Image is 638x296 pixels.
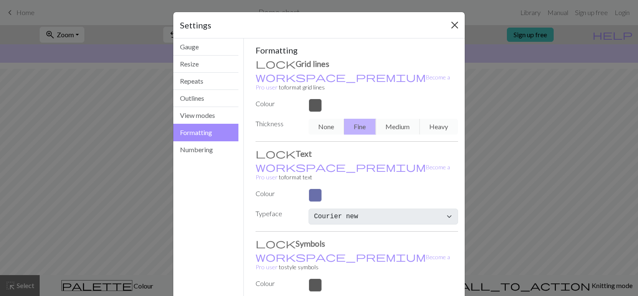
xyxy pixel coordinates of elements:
[251,209,304,221] label: Typeface
[256,148,458,158] h3: Text
[256,163,450,181] small: to format text
[173,107,238,124] button: View modes
[256,45,458,55] h5: Formatting
[251,99,304,109] label: Colour
[173,141,238,158] button: Numbering
[251,189,304,199] label: Colour
[251,278,304,288] label: Colour
[180,19,211,31] h5: Settings
[173,90,238,107] button: Outlines
[173,38,238,56] button: Gauge
[173,56,238,73] button: Resize
[256,161,426,173] span: workspace_premium
[256,238,458,248] h3: Symbols
[256,59,458,69] h3: Grid lines
[256,251,426,263] span: workspace_premium
[173,73,238,90] button: Repeats
[173,124,238,141] button: Formatting
[256,74,450,91] small: to format grid lines
[256,74,450,91] a: Become a Pro user
[251,119,304,131] label: Thickness
[256,163,450,181] a: Become a Pro user
[256,71,426,83] span: workspace_premium
[256,253,450,270] a: Become a Pro user
[256,253,450,270] small: to style symbols
[448,18,461,32] button: Close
